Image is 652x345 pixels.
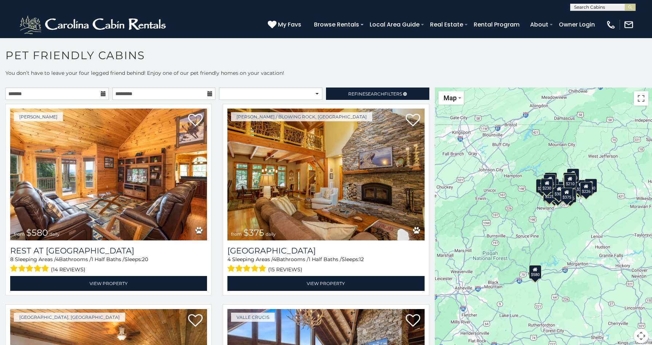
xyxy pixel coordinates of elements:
div: $320 [567,169,579,182]
div: Sleeping Areas / Bathrooms / Sleeps: [227,256,424,274]
a: Owner Login [555,18,599,31]
a: Mountain Song Lodge from $375 daily [227,109,424,240]
span: (15 reviews) [268,265,302,274]
a: View Property [10,276,207,291]
a: Add to favorites [188,313,203,329]
span: 1 Half Baths / [309,256,342,263]
span: 4 [227,256,231,263]
span: from [231,231,242,237]
h3: Rest at Mountain Crest [10,246,207,256]
div: $226 [580,182,592,196]
div: $375 [561,188,573,202]
span: 20 [142,256,148,263]
a: Real Estate [426,18,467,31]
img: Rest at Mountain Crest [10,109,207,240]
span: daily [49,231,60,237]
div: $210 [564,174,576,188]
a: My Favs [268,20,303,29]
img: mail-regular-white.png [624,20,634,30]
div: $360 [563,172,576,186]
a: Add to favorites [406,313,420,329]
div: $451 [562,177,575,191]
div: $225 [543,187,556,201]
span: daily [266,231,276,237]
a: Browse Rentals [310,18,363,31]
div: $325 [545,172,557,186]
a: Add to favorites [406,113,420,128]
a: Rest at [GEOGRAPHIC_DATA] [10,246,207,256]
a: Add to favorites [188,113,203,128]
a: Rest at Mountain Crest from $580 daily [10,109,207,240]
a: View Property [227,276,424,291]
img: Mountain Song Lodge [227,109,424,240]
button: Map camera controls [634,329,648,343]
div: $305 [553,184,565,198]
div: $930 [585,179,597,192]
img: phone-regular-white.png [606,20,616,30]
div: $230 [541,179,553,192]
span: 1 Half Baths / [91,256,124,263]
span: 12 [359,256,364,263]
span: 8 [10,256,13,263]
span: 4 [56,256,59,263]
div: $580 [529,265,541,279]
a: Valle Crucis [231,313,275,322]
span: $580 [26,227,48,238]
h3: Mountain Song Lodge [227,246,424,256]
span: (14 reviews) [51,265,86,274]
div: Sleeping Areas / Bathrooms / Sleeps: [10,256,207,274]
div: $380 [575,180,587,194]
img: White-1-2.png [18,14,169,36]
span: My Favs [278,20,301,29]
button: Change map style [438,91,464,105]
div: $260 [536,179,548,193]
a: Local Area Guide [366,18,423,31]
a: Rental Program [470,18,523,31]
a: [PERSON_NAME] [14,112,63,121]
span: from [14,231,25,237]
a: [GEOGRAPHIC_DATA], [GEOGRAPHIC_DATA] [14,313,125,322]
span: Refine Filters [348,91,402,97]
button: Toggle fullscreen view [634,91,648,106]
a: RefineSearchFilters [326,88,429,100]
span: Search [365,91,384,97]
a: About [526,18,552,31]
div: $425 [544,174,556,188]
span: 4 [273,256,276,263]
a: [GEOGRAPHIC_DATA] [227,246,424,256]
span: $375 [243,227,264,238]
span: Map [444,94,457,102]
a: [PERSON_NAME] / Blowing Rock, [GEOGRAPHIC_DATA] [231,112,372,121]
